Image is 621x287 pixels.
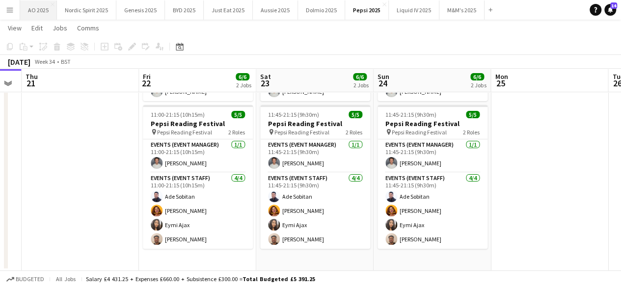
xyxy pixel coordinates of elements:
[16,276,44,283] span: Budgeted
[493,78,508,89] span: 25
[353,81,369,89] div: 2 Jobs
[346,129,362,136] span: 2 Roles
[54,275,78,283] span: All jobs
[157,129,212,136] span: Pepsi Reading Festival
[268,111,319,118] span: 11:45-21:15 (9h30m)
[165,0,204,20] button: BYD 2025
[61,58,71,65] div: BST
[86,275,315,283] div: Salary £4 431.25 + Expenses £660.00 + Subsistence £300.00 =
[231,111,245,118] span: 5/5
[49,22,71,34] a: Jobs
[5,274,46,285] button: Budgeted
[143,72,151,81] span: Fri
[4,22,26,34] a: View
[27,22,47,34] a: Edit
[378,139,487,173] app-card-role: Events (Event Manager)1/111:45-21:15 (9h30m)[PERSON_NAME]
[236,73,249,80] span: 6/6
[378,173,487,249] app-card-role: Events (Event Staff)4/411:45-21:15 (9h30m)Ade Sobitan[PERSON_NAME]Eymi Ajax[PERSON_NAME]
[466,111,480,118] span: 5/5
[378,105,487,249] app-job-card: 11:45-21:15 (9h30m)5/5Pepsi Reading Festival Pepsi Reading Festival2 RolesEvents (Event Manager)1...
[31,24,43,32] span: Edit
[57,0,116,20] button: Nordic Spirit 2025
[376,78,389,89] span: 24
[604,4,616,16] a: 14
[463,129,480,136] span: 2 Roles
[260,173,370,249] app-card-role: Events (Event Staff)4/411:45-21:15 (9h30m)Ade Sobitan[PERSON_NAME]Eymi Ajax[PERSON_NAME]
[228,129,245,136] span: 2 Roles
[26,72,38,81] span: Thu
[243,275,315,283] span: Total Budgeted £5 391.25
[20,0,57,20] button: AO 2025
[274,129,329,136] span: Pepsi Reading Festival
[143,173,253,249] app-card-role: Events (Event Staff)4/411:00-21:15 (10h15m)Ade Sobitan[PERSON_NAME]Eymi Ajax[PERSON_NAME]
[259,78,271,89] span: 23
[143,105,253,249] app-job-card: 11:00-21:15 (10h15m)5/5Pepsi Reading Festival Pepsi Reading Festival2 RolesEvents (Event Manager)...
[439,0,485,20] button: M&M's 2025
[236,81,251,89] div: 2 Jobs
[260,139,370,173] app-card-role: Events (Event Manager)1/111:45-21:15 (9h30m)[PERSON_NAME]
[141,78,151,89] span: 22
[260,105,370,249] app-job-card: 11:45-21:15 (9h30m)5/5Pepsi Reading Festival Pepsi Reading Festival2 RolesEvents (Event Manager)1...
[260,119,370,128] h3: Pepsi Reading Festival
[495,72,508,81] span: Mon
[471,81,486,89] div: 2 Jobs
[143,139,253,173] app-card-role: Events (Event Manager)1/111:00-21:15 (10h15m)[PERSON_NAME]
[151,111,205,118] span: 11:00-21:15 (10h15m)
[32,58,57,65] span: Week 34
[298,0,345,20] button: Dolmio 2025
[8,24,22,32] span: View
[116,0,165,20] button: Genesis 2025
[392,129,447,136] span: Pepsi Reading Festival
[260,72,271,81] span: Sat
[345,0,389,20] button: Pepsi 2025
[253,0,298,20] button: Aussie 2025
[24,78,38,89] span: 21
[8,57,30,67] div: [DATE]
[389,0,439,20] button: Liquid IV 2025
[470,73,484,80] span: 6/6
[53,24,67,32] span: Jobs
[204,0,253,20] button: Just Eat 2025
[378,119,487,128] h3: Pepsi Reading Festival
[77,24,99,32] span: Comms
[349,111,362,118] span: 5/5
[353,73,367,80] span: 6/6
[378,72,389,81] span: Sun
[143,119,253,128] h3: Pepsi Reading Festival
[385,111,436,118] span: 11:45-21:15 (9h30m)
[610,2,617,9] span: 14
[73,22,103,34] a: Comms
